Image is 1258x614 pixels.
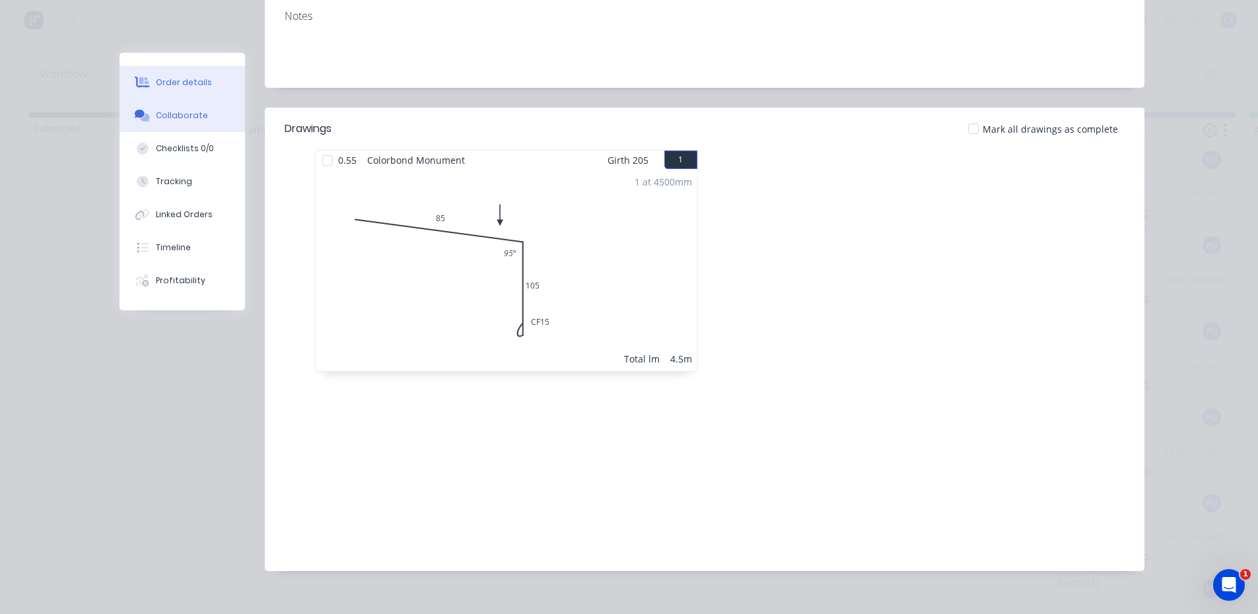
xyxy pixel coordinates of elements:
iframe: Intercom live chat [1213,569,1245,601]
div: Collaborate [156,110,208,121]
div: Total lm [624,352,660,366]
button: Profitability [120,264,245,297]
div: 085CF1510595º1 at 4500mmTotal lm4.5m [316,170,697,371]
div: Profitability [156,275,205,287]
div: Drawings [285,121,332,137]
div: Timeline [156,242,191,254]
span: Colorbond Monument [362,151,470,170]
div: Notes [285,10,1125,22]
div: 4.5m [670,352,692,366]
span: 0.55 [333,151,362,170]
button: Order details [120,66,245,99]
div: Checklists 0/0 [156,143,214,154]
button: Collaborate [120,99,245,132]
button: Timeline [120,231,245,264]
div: 1 at 4500mm [635,175,692,189]
span: Girth 205 [608,151,648,170]
button: Linked Orders [120,198,245,231]
div: Order details [156,77,212,88]
span: Mark all drawings as complete [983,122,1118,136]
button: Checklists 0/0 [120,132,245,165]
button: 1 [664,151,697,169]
div: Linked Orders [156,209,213,221]
span: 1 [1240,569,1251,580]
div: Tracking [156,176,192,188]
button: Tracking [120,165,245,198]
